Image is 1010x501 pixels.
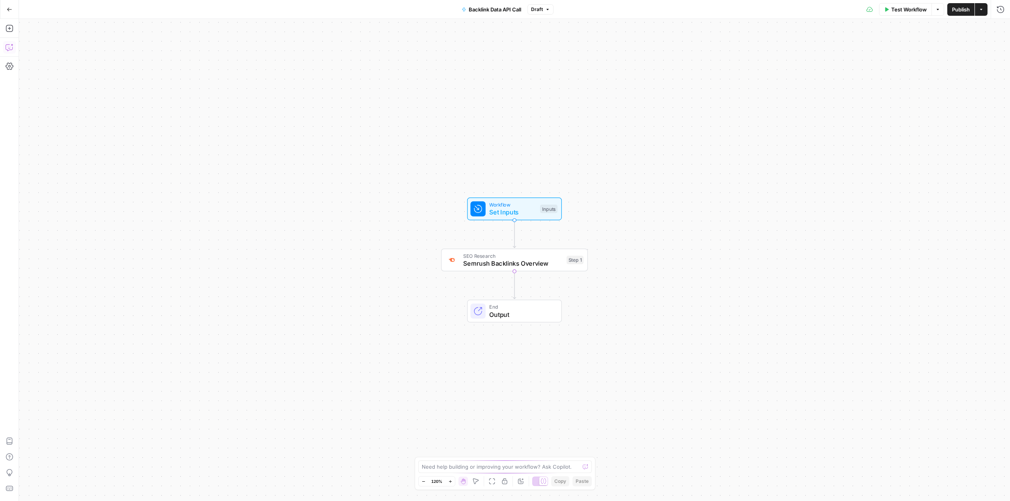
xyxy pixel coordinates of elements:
button: Paste [572,476,592,486]
button: Draft [527,4,554,15]
span: Workflow [489,201,536,209]
button: Backlink Data API Call [457,3,526,16]
span: End [489,303,554,311]
img: 3lyvnidk9veb5oecvmize2kaffdg [447,256,457,264]
div: WorkflowSet InputsInputs [441,197,588,220]
div: EndOutput [441,300,588,322]
div: Inputs [540,205,557,213]
button: Publish [947,3,974,16]
button: Copy [551,476,569,486]
span: Output [489,310,554,319]
span: Publish [952,6,970,13]
span: Test Workflow [891,6,927,13]
g: Edge from start to step_1 [513,220,516,248]
div: Step 1 [567,256,584,264]
span: Backlink Data API Call [469,6,521,13]
span: Paste [576,478,589,485]
span: Semrush Backlinks Overview [463,259,563,268]
span: SEO Research [463,252,563,259]
span: Draft [531,6,543,13]
span: 120% [431,478,442,484]
g: Edge from step_1 to end [513,271,516,299]
span: Set Inputs [489,207,536,217]
button: Test Workflow [879,3,931,16]
span: Copy [554,478,566,485]
div: SEO ResearchSemrush Backlinks OverviewStep 1 [441,249,588,272]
